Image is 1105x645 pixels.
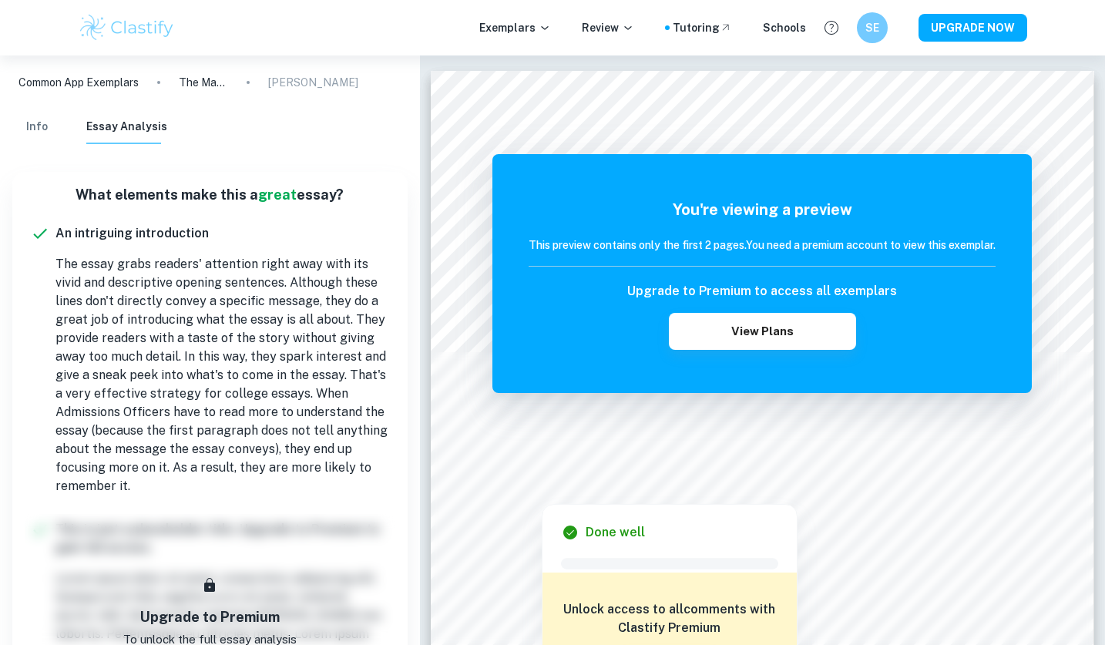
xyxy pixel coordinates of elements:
h6: SE [864,19,882,36]
button: Info [18,110,55,144]
p: [PERSON_NAME] [268,74,358,91]
a: Tutoring [673,19,732,36]
button: Help and Feedback [818,15,845,41]
h6: An intriguing introduction [55,224,389,243]
h6: Done well [586,523,645,542]
button: SE [857,12,888,43]
h6: What elements make this a essay? [25,184,395,206]
button: Essay Analysis [86,110,167,144]
a: Schools [763,19,806,36]
a: Common App Exemplars [18,74,139,91]
p: Exemplars [479,19,551,36]
h6: Upgrade to Premium to access all exemplars [627,282,897,301]
button: UPGRADE NOW [919,14,1027,42]
p: The Magic of Music: Finding Fulfillment Through Piano [179,74,228,91]
h6: Upgrade to Premium [140,606,280,628]
img: Clastify logo [78,12,176,43]
h6: This preview contains only the first 2 pages. You need a premium account to view this exemplar. [529,237,996,254]
h5: You're viewing a preview [529,198,996,221]
span: great [258,186,297,203]
h6: Unlock access to all comments with Clastify Premium [550,600,789,637]
p: Review [582,19,634,36]
button: View Plans [669,313,855,350]
p: The essay grabs readers' attention right away with its vivid and descriptive opening sentences. A... [55,255,389,496]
